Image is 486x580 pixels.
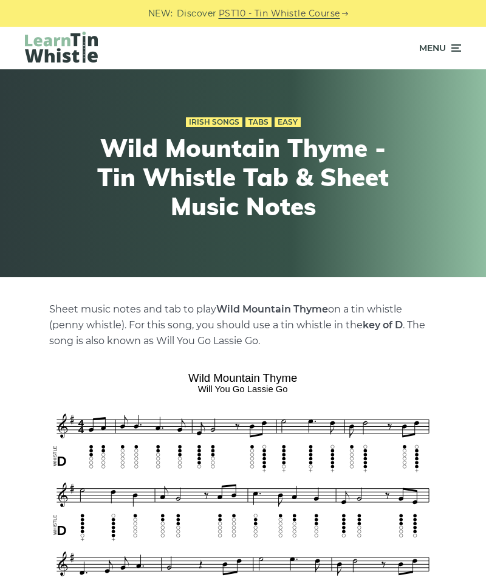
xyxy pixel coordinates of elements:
[275,117,301,127] a: Easy
[79,133,407,221] h1: Wild Mountain Thyme - Tin Whistle Tab & Sheet Music Notes
[363,319,403,331] strong: key of D
[245,117,272,127] a: Tabs
[25,32,98,63] img: LearnTinWhistle.com
[186,117,242,127] a: Irish Songs
[216,303,328,315] strong: Wild Mountain Thyme
[419,33,446,63] span: Menu
[49,302,437,349] p: Sheet music notes and tab to play on a tin whistle (penny whistle). For this song, you should use...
